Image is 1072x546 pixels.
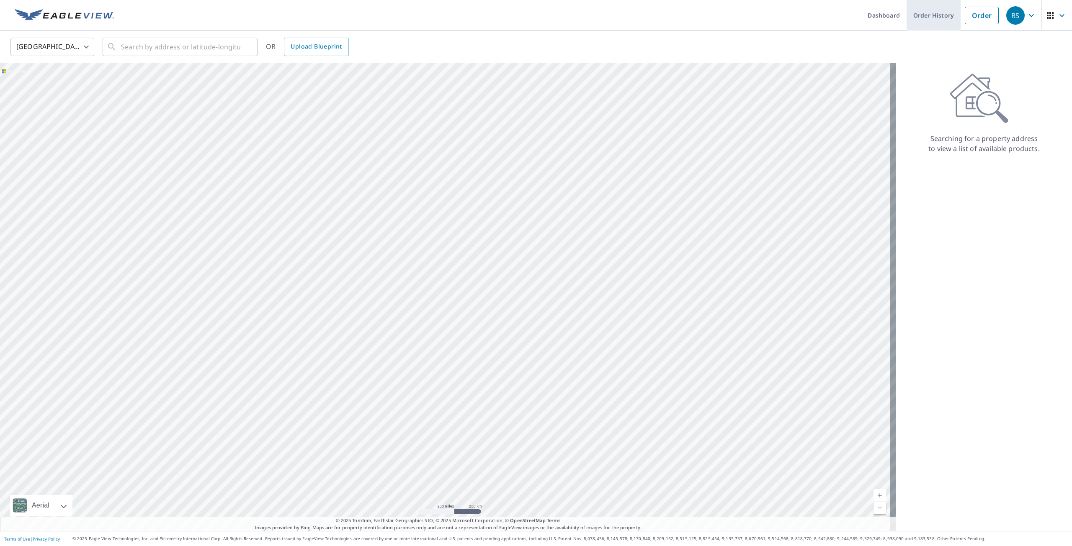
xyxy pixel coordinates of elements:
a: Order [965,7,999,24]
input: Search by address or latitude-longitude [121,35,240,59]
p: Searching for a property address to view a list of available products. [928,133,1040,154]
span: Upload Blueprint [291,41,342,52]
img: EV Logo [15,9,114,22]
p: | [4,536,60,541]
div: OR [266,38,349,56]
a: Terms [547,517,561,523]
span: © 2025 TomTom, Earthstar Geographics SIO, © 2025 Microsoft Corporation, © [336,517,561,524]
a: Upload Blueprint [284,38,348,56]
div: RS [1006,6,1025,25]
a: Current Level 5, Zoom In [874,489,886,502]
p: © 2025 Eagle View Technologies, Inc. and Pictometry International Corp. All Rights Reserved. Repo... [72,536,1068,542]
a: Terms of Use [4,536,30,542]
div: Aerial [10,495,72,516]
a: OpenStreetMap [510,517,545,523]
div: [GEOGRAPHIC_DATA] [10,35,94,59]
div: Aerial [29,495,52,516]
a: Current Level 5, Zoom Out [874,502,886,514]
a: Privacy Policy [33,536,60,542]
